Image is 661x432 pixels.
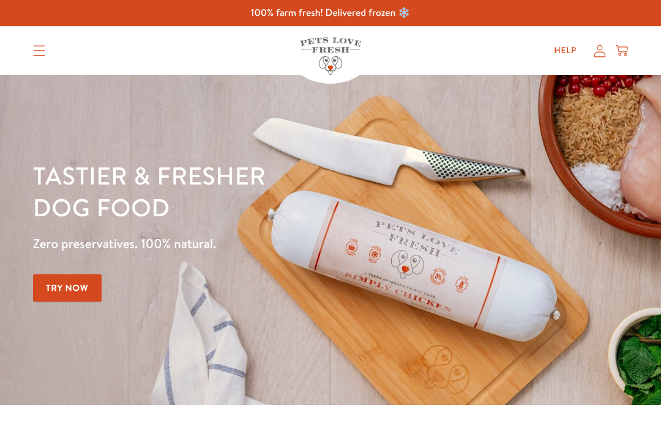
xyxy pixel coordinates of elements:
[544,38,586,63] a: Help
[33,274,102,302] a: Try Now
[300,37,361,75] img: Pets Love Fresh
[23,35,55,66] summary: Translation missing: en.sections.header.menu
[33,233,430,255] p: Zero preservatives. 100% natural.
[33,159,430,223] h1: Tastier & fresher dog food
